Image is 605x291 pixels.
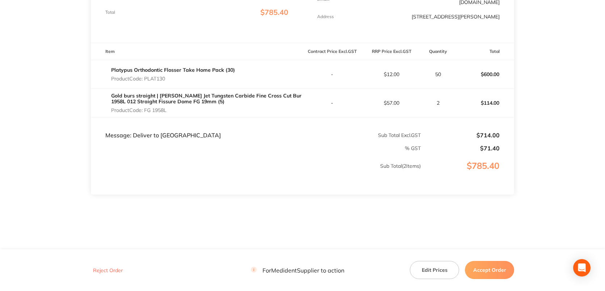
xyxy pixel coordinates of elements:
p: Sub Total Excl. GST [303,132,421,138]
th: Contract Price Excl. GST [303,43,362,60]
p: $71.40 [421,145,500,151]
th: Item [91,43,303,60]
span: $785.40 [260,8,288,17]
p: Address [317,14,334,19]
p: [STREET_ADDRESS][PERSON_NAME] [412,14,500,20]
th: Quantity [421,43,455,60]
th: Total [455,43,514,60]
td: Message: Deliver to [GEOGRAPHIC_DATA] [91,117,303,139]
p: % GST [91,145,421,151]
p: $12.00 [362,71,421,77]
p: $600.00 [455,66,514,83]
button: Accept Order [465,261,514,279]
button: Reject Order [91,267,125,274]
p: $57.00 [362,100,421,106]
p: For Medident Supplier to action [251,267,344,274]
p: Product Code: FG 1958L [111,107,303,113]
p: $114.00 [455,94,514,112]
p: $714.00 [421,132,500,138]
th: RRP Price Excl. GST [362,43,421,60]
a: Gold burs straight | [PERSON_NAME] Jet Tungsten Carbide Fine Cross Cut Bur 1958L 012 Straight Fis... [111,92,302,105]
div: Open Intercom Messenger [573,259,591,277]
p: 2 [421,100,455,106]
button: Edit Prices [410,261,459,279]
p: Total [105,10,115,15]
p: Product Code: PLAT130 [111,76,235,82]
p: - [303,71,362,77]
a: Platypus Orthodontic Flosser Take Home Pack (30) [111,67,235,73]
p: 50 [421,71,455,77]
p: Sub Total ( 2 Items) [91,163,421,183]
p: - [303,100,362,106]
p: $785.40 [421,161,514,186]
